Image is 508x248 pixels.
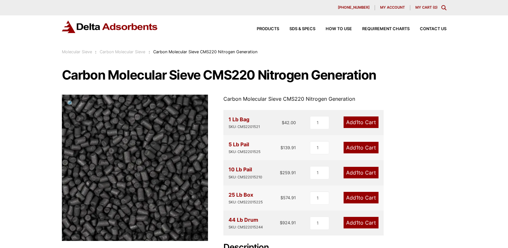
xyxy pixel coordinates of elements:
span: : [95,49,96,54]
span: $ [280,170,282,175]
bdi: 139.91 [280,145,296,150]
a: Add1to Cart [344,116,379,128]
span: My account [380,6,405,9]
span: Carbon Molecular Sieve CMS220 Nitrogen Generation [153,49,257,54]
a: Add1to Cart [344,142,379,153]
img: Carbon Molecular Sieve [62,95,208,241]
h1: Carbon Molecular Sieve CMS220 Nitrogen Generation [62,68,446,82]
span: SDS & SPECS [289,27,315,31]
div: SKU: CMS2201525 [229,149,261,155]
a: Carbon Molecular Sieve [100,49,145,54]
img: Delta Adsorbents [62,21,158,33]
span: 1 [356,144,358,151]
span: 1 [356,194,358,201]
a: Add1to Cart [344,217,379,228]
div: SKU: CMS22015210 [229,174,262,180]
span: $ [280,195,283,200]
a: My account [375,5,410,10]
div: 5 Lb Pail [229,140,261,155]
a: [PHONE_NUMBER] [333,5,375,10]
a: SDS & SPECS [279,27,315,31]
span: $ [280,145,283,150]
span: $ [280,220,282,225]
span: 0 [434,5,436,10]
div: 10 Lb Pail [229,165,262,180]
a: Carbon Molecular Sieve [62,164,208,170]
bdi: 259.91 [280,170,296,175]
a: My Cart (0) [415,5,437,10]
a: Add1to Cart [344,192,379,203]
span: : [149,49,150,54]
span: 1 [356,119,358,125]
a: How to Use [315,27,352,31]
div: SKU: CMS2201521 [229,124,260,130]
span: 🔍 [67,100,74,107]
div: Toggle Modal Content [441,5,446,10]
span: 1 [356,169,358,176]
div: 44 Lb Drum [229,216,263,230]
a: View full-screen image gallery [62,95,79,112]
span: $ [282,120,284,125]
span: How to Use [326,27,352,31]
p: Carbon Molecular Sieve CMS220 Nitrogen Generation [223,95,446,103]
bdi: 42.00 [282,120,296,125]
bdi: 574.91 [280,195,296,200]
span: 1 [356,219,358,226]
bdi: 924.91 [280,220,296,225]
div: 1 Lb Bag [229,115,260,130]
a: Add1to Cart [344,167,379,178]
span: Contact Us [420,27,446,31]
a: Contact Us [410,27,446,31]
a: Products [246,27,279,31]
a: Requirement Charts [352,27,410,31]
div: SKU: CMS22015244 [229,224,263,230]
a: Molecular Sieve [62,49,92,54]
span: Requirement Charts [362,27,410,31]
span: [PHONE_NUMBER] [338,6,370,9]
div: SKU: CMS22015225 [229,199,263,205]
span: Products [257,27,279,31]
div: 25 Lb Box [229,191,263,205]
